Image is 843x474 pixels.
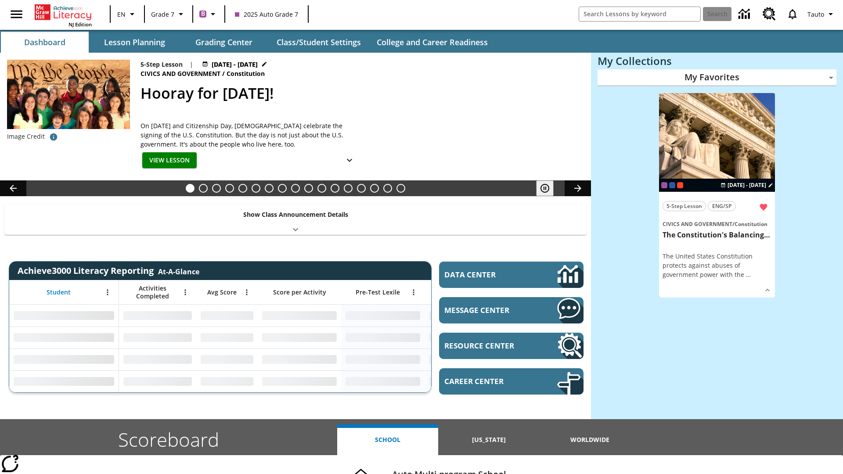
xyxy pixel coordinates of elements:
button: [US_STATE] [438,424,539,455]
span: 2025 Auto Grade 7 [235,10,298,19]
button: ENG/SP [708,201,736,211]
div: The United States Constitution protects against abuses of government power with the [663,251,771,279]
div: No Data, [196,305,258,327]
button: Slide 13 Mixed Practice: Citing Evidence [344,184,353,193]
input: search field [579,7,700,21]
span: [DATE] - [DATE] [212,60,258,69]
button: Slide 11 Fashion Forward in Ancient Rome [317,184,326,193]
div: No Data, [425,327,508,348]
div: No Data, [425,348,508,370]
span: / [732,220,735,228]
div: Test 1 [677,182,683,188]
div: Pause [536,180,562,196]
span: Constitution [227,69,267,79]
button: School [337,424,438,455]
button: Slide 10 Attack of the Terrifying Tomatoes [304,184,313,193]
a: Career Center [439,368,584,395]
button: Language: EN, Select a language [113,6,141,22]
span: … [746,270,751,279]
span: B [201,8,205,19]
div: Home [35,3,92,28]
span: | [190,60,193,69]
button: Lesson Planning [90,32,178,53]
div: No Data, [196,327,258,348]
span: Constitution [735,220,767,228]
button: Pause [536,180,554,196]
button: Slide 9 Solar Power to the People [291,184,300,193]
div: My Favorites [598,69,836,86]
button: Open Menu [179,286,192,299]
span: ENG/SP [712,201,731,211]
div: No Data, [425,305,508,327]
div: On [DATE] and Citizenship Day, [DEMOGRAPHIC_DATA] celebrate the signing of the U.S. Constitution.... [140,121,360,149]
button: Slide 17 Point of View [396,184,405,193]
button: 5-Step Lesson [663,201,706,211]
button: Slide 4 Free Returns: A Gain or a Drain? [225,184,234,193]
span: 5-Step Lesson [666,201,702,211]
button: Slide 2 Get Ready to Celebrate Juneteenth! [199,184,208,193]
div: No Data, [196,348,258,370]
button: View Lesson [142,152,197,169]
button: Image credit: doublediamondphoto/E+/Getty Images (background); FatCamera/iStock/Getty Images Plus [45,129,62,145]
div: No Data, [119,305,196,327]
button: Open side menu [4,1,29,27]
a: Notifications [781,3,804,25]
button: Aug 24 - Aug 24 Choose Dates [719,181,775,189]
div: lesson details [659,93,775,298]
button: Class/Student Settings [270,32,368,53]
button: Slide 15 Career Lesson [370,184,379,193]
div: No Data, [119,370,196,392]
img: A group of children smile against a background showing the U.S. Constitution, with the first line... [7,60,130,129]
a: Message Center [439,297,584,323]
button: Aug 26 - Aug 26 Choose Dates [200,60,269,69]
button: Slide 3 Back On Earth [212,184,221,193]
span: EN [117,10,126,19]
span: Civics and Government [663,220,732,228]
h3: The Constitution's Balancing Act [663,230,771,240]
div: At-A-Glance [158,265,199,276]
span: Career Center [444,376,531,386]
button: Slide 14 Pre-release lesson [357,184,366,193]
button: Lesson carousel, Next [565,180,591,196]
button: Dashboard [1,32,89,53]
div: Current Class [661,182,667,188]
a: Resource Center, Will open in new tab [439,333,584,359]
button: Show Details [341,152,358,169]
button: Open Menu [101,286,114,299]
button: Slide 16 The Constitution's Balancing Act [383,184,392,193]
button: Slide 6 Cruise Ships: Making Waves [252,184,260,193]
h3: My Collections [598,55,836,67]
button: Boost Class color is purple. Change class color [196,6,222,22]
button: Slide 1 Hooray for Constitution Day! [186,184,195,193]
button: College and Career Readiness [370,32,495,53]
span: NJ Edition [68,21,92,28]
h2: Hooray for Constitution Day! [140,82,580,104]
span: Grade 7 [151,10,174,19]
a: Data Center [439,262,584,288]
button: Profile/Settings [804,6,839,22]
span: Pre-Test Lexile [356,288,400,296]
span: [DATE] - [DATE] [728,181,766,189]
button: Slide 8 The Last Homesteaders [278,184,287,193]
button: Remove from Favorites [756,199,771,215]
a: Home [35,4,92,21]
button: Grading Center [180,32,268,53]
span: Avg Score [207,288,237,296]
a: Resource Center, Will open in new tab [757,2,781,26]
button: Open Menu [407,286,420,299]
span: / [222,69,225,78]
span: Message Center [444,305,531,315]
button: Worldwide [540,424,641,455]
span: OL 2025 Auto Grade 8 [669,182,675,188]
span: Score per Activity [273,288,326,296]
a: Data Center [733,2,757,26]
span: Topic: Civics and Government/Constitution [663,219,771,229]
button: Grade: Grade 7, Select a grade [148,6,190,22]
button: Show Details [761,284,774,297]
button: Slide 12 The Invasion of the Free CD [331,184,339,193]
p: Show Class Announcement Details [243,210,348,219]
div: Show Class Announcement Details [4,205,587,235]
button: Slide 5 Time for Moon Rules? [238,184,247,193]
span: On Constitution Day and Citizenship Day, Americans celebrate the signing of the U.S. Constitution... [140,121,360,149]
